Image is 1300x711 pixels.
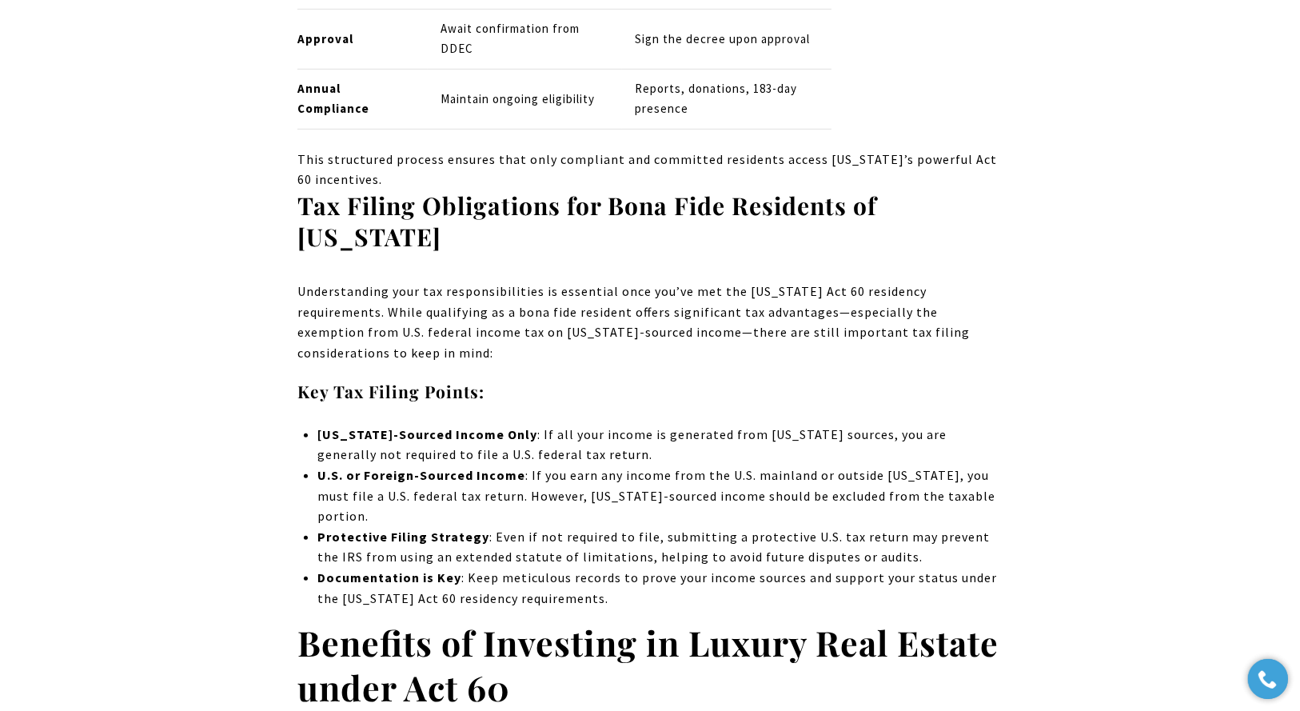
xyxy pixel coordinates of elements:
p: : If all your income is generated from [US_STATE] sources, you are generally not required to file... [317,425,1003,465]
p: This structured process ensures that only compliant and committed residents access [US_STATE]’s p... [297,150,1003,190]
td: Await confirmation from DDEC [428,9,622,69]
strong: U.S. or Foreign-Sourced Income [317,467,525,483]
strong: Key Tax Filing Points: [297,380,485,402]
strong: Approval [297,31,353,46]
p: : Keep meticulous records to prove your income sources and support your status under the [US_STAT... [317,568,1003,609]
strong: Tax Filing Obligations for Bona Fide Residents of [US_STATE] [297,190,877,253]
p: Understanding your tax responsibilities is essential once you’ve met the [US_STATE] Act 60 reside... [297,282,1003,363]
strong: [US_STATE]-Sourced Income Only [317,426,537,442]
strong: Benefits of Investing in Luxury Real Estate under Act 60 [297,619,999,710]
strong: Protective Filing Strategy [317,529,489,545]
p: : Even if not required to file, submitting a protective U.S. tax return may prevent the IRS from ... [317,527,1003,568]
td: Maintain ongoing eligibility [428,69,622,129]
td: Sign the decree upon approval [622,9,831,69]
strong: Documentation is Key [317,569,461,585]
strong: Annual Compliance [297,81,369,116]
p: : If you earn any income from the U.S. mainland or outside [US_STATE], you must file a U.S. feder... [317,465,1003,527]
td: Reports, donations, 183-day presence [622,69,831,129]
